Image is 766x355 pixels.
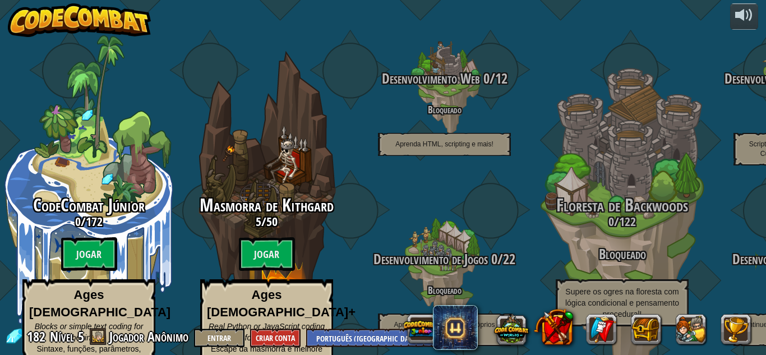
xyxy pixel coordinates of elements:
h3: / [356,252,533,267]
h3: / [356,71,533,86]
span: Supere os ogres na floresta com lógica condicional e pensamento procedural! [565,287,679,319]
span: Desenvolvimento de Jogos [373,250,488,269]
img: CodeCombat - Learn how to code by playing a game [8,3,151,37]
strong: Ages [DEMOGRAPHIC_DATA]+ [207,288,356,319]
span: 5 [78,328,84,345]
h4: Bloqueado [356,285,533,296]
span: 5 [256,213,261,230]
h3: / [533,215,711,228]
button: Entrar [194,329,244,347]
span: 122 [619,213,636,230]
span: Desenvolvimento Web [382,69,480,88]
span: 0 [75,213,81,230]
span: CodeCombat Júnior [33,193,145,217]
span: 0 [608,213,614,230]
span: Aprenda a construir seus próprios níveis! [394,321,495,338]
span: Blocks or simple text coding for beginners [35,322,144,342]
span: Masmorra de Kithgard [200,193,334,217]
button: Ajuste o volume [730,3,758,30]
span: Aprenda HTML, scripting e mais! [395,140,493,148]
h4: Bloqueado [356,104,533,115]
span: 22 [503,250,515,269]
h3: / [178,215,356,228]
span: 0 [488,250,497,269]
span: 12 [495,69,507,88]
span: Nível [50,328,74,346]
span: Real Python or JavaScript coding for everyone [209,322,325,342]
span: 0 [480,69,490,88]
strong: Ages [DEMOGRAPHIC_DATA] [29,288,170,319]
span: Floresta de Backwoods [556,193,688,217]
button: Criar Conta [250,329,301,347]
span: 182 [27,328,49,345]
btn: Jogar [61,237,117,271]
span: 50 [266,213,278,230]
btn: Jogar [239,237,295,271]
h3: Bloqueado [533,247,711,262]
span: 172 [86,213,103,230]
span: Jogador Anônimo [109,328,188,345]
